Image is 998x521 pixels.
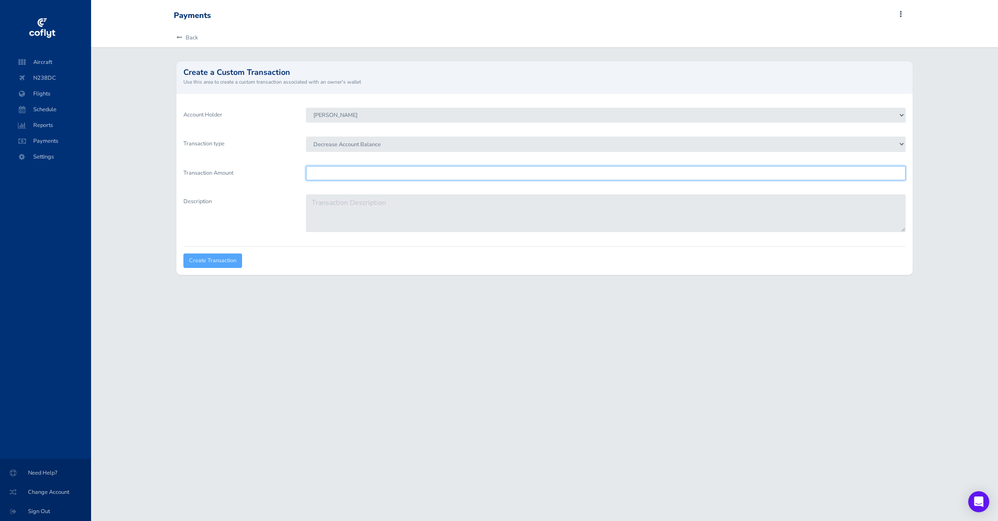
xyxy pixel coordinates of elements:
span: Schedule [16,102,82,117]
span: Reports [16,117,82,133]
img: coflyt logo [28,15,56,42]
label: Description [177,194,299,239]
label: Account Holder [177,108,299,130]
div: Payments [174,11,211,21]
span: Need Help? [11,465,81,481]
span: Aircraft [16,54,82,70]
label: Transaction Amount [177,166,299,187]
span: Payments [16,133,82,149]
a: Back [174,28,198,47]
small: Use this area to create a custom transaction associated with an owner's wallet [183,78,906,86]
span: N238DC [16,70,82,86]
div: Open Intercom Messenger [968,491,989,512]
span: Change Account [11,484,81,500]
label: Transaction type [177,137,299,158]
span: Sign Out [11,503,81,519]
input: Create Transaction [183,253,242,268]
span: Settings [16,149,82,165]
h2: Create a Custom Transaction [183,68,906,76]
span: Flights [16,86,82,102]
